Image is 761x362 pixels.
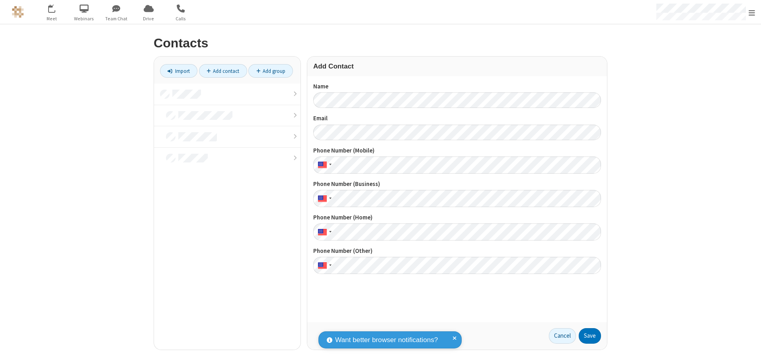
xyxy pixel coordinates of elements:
[313,157,334,174] div: United States: + 1
[313,213,601,222] label: Phone Number (Home)
[160,64,197,78] a: Import
[313,63,601,70] h3: Add Contact
[549,328,576,344] a: Cancel
[313,223,334,241] div: United States: + 1
[12,6,24,18] img: QA Selenium DO NOT DELETE OR CHANGE
[313,180,601,189] label: Phone Number (Business)
[579,328,601,344] button: Save
[69,15,99,22] span: Webinars
[313,247,601,256] label: Phone Number (Other)
[313,190,334,207] div: United States: + 1
[134,15,164,22] span: Drive
[166,15,196,22] span: Calls
[154,36,607,50] h2: Contacts
[313,257,334,274] div: United States: + 1
[199,64,247,78] a: Add contact
[313,82,601,91] label: Name
[53,4,60,10] div: 11
[37,15,67,22] span: Meet
[313,114,601,123] label: Email
[248,64,293,78] a: Add group
[335,335,438,345] span: Want better browser notifications?
[313,146,601,155] label: Phone Number (Mobile)
[101,15,131,22] span: Team Chat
